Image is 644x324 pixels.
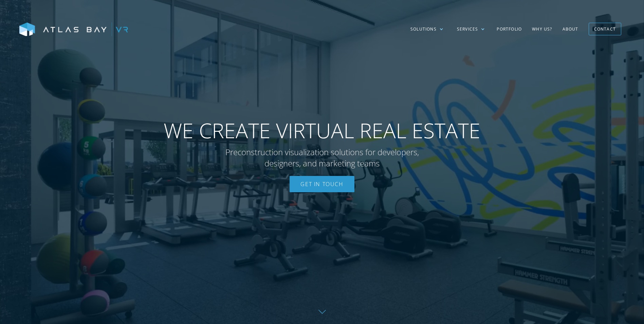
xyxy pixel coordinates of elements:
img: Down further on page [318,310,326,314]
a: Contact [589,23,621,35]
p: Preconstruction visualization solutions for developers, designers, and marketing teams [212,146,433,169]
img: Atlas Bay VR Logo [19,22,128,37]
a: About [557,19,584,39]
div: Contact [594,24,616,34]
div: Services [457,26,478,32]
a: Get In Touch [290,176,354,192]
a: Why US? [527,19,557,39]
span: WE CREATE VIRTUAL REAL ESTATE [164,118,480,143]
a: Portfolio [492,19,527,39]
div: Solutions [404,19,450,39]
div: Solutions [410,26,437,32]
div: Services [450,19,492,39]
